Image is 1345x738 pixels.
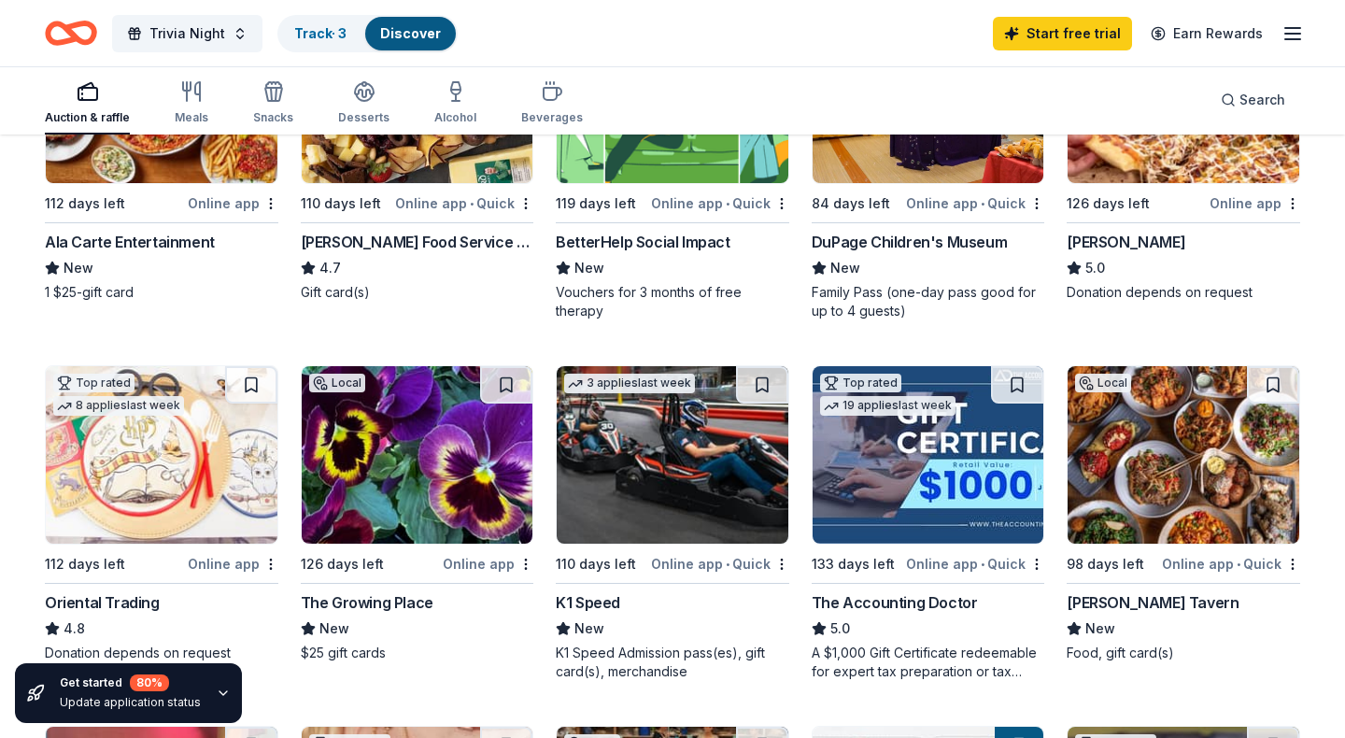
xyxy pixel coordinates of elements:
div: [PERSON_NAME] Food Service Store [301,231,534,253]
div: 119 days left [556,192,636,215]
div: Meals [175,110,208,125]
div: The Growing Place [301,591,433,614]
div: 133 days left [812,553,895,575]
a: Image for BetterHelp Social Impact34 applieslast week119 days leftOnline app•QuickBetterHelp Soci... [556,5,789,320]
span: • [981,557,984,572]
span: New [319,617,349,640]
div: Online app [188,552,278,575]
button: Auction & raffle [45,73,130,135]
a: Start free trial [993,17,1132,50]
img: Image for Pierce Tavern [1068,366,1299,544]
span: 4.7 [319,257,341,279]
span: New [64,257,93,279]
div: 3 applies last week [564,374,695,393]
div: 110 days left [556,553,636,575]
div: 84 days left [812,192,890,215]
div: 112 days left [45,192,125,215]
div: Ala Carte Entertainment [45,231,215,253]
a: Image for The Growing PlaceLocal126 days leftOnline appThe Growing PlaceNew$25 gift cards [301,365,534,662]
div: Oriental Trading [45,591,160,614]
div: Top rated [820,374,901,392]
button: Track· 3Discover [277,15,458,52]
span: New [574,617,604,640]
a: Image for Ala Carte EntertainmentLocal112 days leftOnline appAla Carte EntertainmentNew1 $25-gift... [45,5,278,302]
span: • [726,196,729,211]
div: Beverages [521,110,583,125]
span: • [981,196,984,211]
a: Image for The Accounting DoctorTop rated19 applieslast week133 days leftOnline app•QuickThe Accou... [812,365,1045,681]
img: Image for The Growing Place [302,366,533,544]
div: Local [309,374,365,392]
span: New [830,257,860,279]
div: 1 $25-gift card [45,283,278,302]
div: The Accounting Doctor [812,591,978,614]
div: $25 gift cards [301,644,534,662]
div: Online app [443,552,533,575]
div: Local [1075,374,1131,392]
a: Image for K1 Speed3 applieslast week110 days leftOnline app•QuickK1 SpeedNewK1 Speed Admission pa... [556,365,789,681]
div: Update application status [60,695,201,710]
a: Image for Gordon Food Service Store5 applieslast week110 days leftOnline app•Quick[PERSON_NAME] F... [301,5,534,302]
a: Image for Oriental TradingTop rated8 applieslast week112 days leftOnline appOriental Trading4.8Do... [45,365,278,662]
div: Family Pass (one-day pass good for up to 4 guests) [812,283,1045,320]
div: A $1,000 Gift Certificate redeemable for expert tax preparation or tax resolution services—recipi... [812,644,1045,681]
span: Search [1239,89,1285,111]
img: Image for K1 Speed [557,366,788,544]
button: Search [1206,81,1300,119]
img: Image for The Accounting Doctor [813,366,1044,544]
a: Home [45,11,97,55]
div: K1 Speed [556,591,620,614]
img: Image for Oriental Trading [46,366,277,544]
div: [PERSON_NAME] Tavern [1067,591,1239,614]
span: 5.0 [830,617,850,640]
div: DuPage Children's Museum [812,231,1007,253]
div: Online app Quick [906,192,1044,215]
div: 80 % [130,674,169,691]
div: Donation depends on request [45,644,278,662]
span: • [726,557,729,572]
div: Online app [1210,192,1300,215]
div: 110 days left [301,192,381,215]
div: 8 applies last week [53,396,184,416]
div: 19 applies last week [820,396,956,416]
div: Online app Quick [651,192,789,215]
div: Online app [188,192,278,215]
span: New [1085,617,1115,640]
div: Online app Quick [906,552,1044,575]
span: Trivia Night [149,22,225,45]
div: Top rated [53,374,134,392]
span: 4.8 [64,617,85,640]
div: 112 days left [45,553,125,575]
button: Beverages [521,73,583,135]
button: Meals [175,73,208,135]
span: New [574,257,604,279]
button: Snacks [253,73,293,135]
div: K1 Speed Admission pass(es), gift card(s), merchandise [556,644,789,681]
button: Alcohol [434,73,476,135]
div: Desserts [338,110,389,125]
div: Gift card(s) [301,283,534,302]
div: Online app Quick [651,552,789,575]
span: • [1237,557,1240,572]
div: 126 days left [1067,192,1150,215]
div: Vouchers for 3 months of free therapy [556,283,789,320]
div: Auction & raffle [45,110,130,125]
a: Image for Pierce TavernLocal98 days leftOnline app•Quick[PERSON_NAME] TavernNewFood, gift card(s) [1067,365,1300,662]
button: Trivia Night [112,15,262,52]
div: Online app Quick [395,192,533,215]
div: Get started [60,674,201,691]
button: Desserts [338,73,389,135]
span: • [470,196,474,211]
a: Image for DuPage Children's MuseumLocal84 days leftOnline app•QuickDuPage Children's MuseumNewFam... [812,5,1045,320]
span: 5.0 [1085,257,1105,279]
a: Earn Rewards [1140,17,1274,50]
a: Track· 3 [294,25,347,41]
div: 126 days left [301,553,384,575]
div: [PERSON_NAME] [1067,231,1185,253]
a: Image for Casey'sTop rated1 applylast week126 days leftOnline app[PERSON_NAME]5.0Donation depends... [1067,5,1300,302]
a: Discover [380,25,441,41]
div: 98 days left [1067,553,1144,575]
div: Donation depends on request [1067,283,1300,302]
div: BetterHelp Social Impact [556,231,729,253]
div: Snacks [253,110,293,125]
